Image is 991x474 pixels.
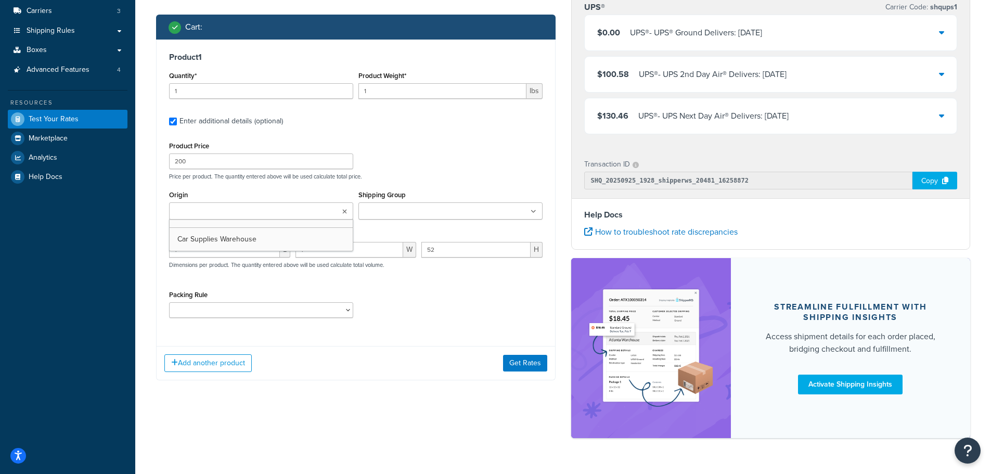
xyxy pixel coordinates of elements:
a: Car Supplies Warehouse [170,228,353,251]
span: 4 [117,66,121,74]
span: $0.00 [597,27,620,39]
span: Car Supplies Warehouse [177,234,256,245]
span: Carriers [27,7,52,16]
div: Access shipment details for each order placed, bridging checkout and fulfillment. [756,330,946,355]
label: Product Weight* [358,72,406,80]
div: Enter additional details (optional) [179,114,283,129]
h2: Cart : [185,22,202,32]
div: UPS® - UPS 2nd Day Air® Delivers: [DATE] [639,67,787,82]
span: Boxes [27,46,47,55]
input: Enter additional details (optional) [169,118,177,125]
div: UPS® - UPS® Ground Delivers: [DATE] [630,25,762,40]
span: $130.46 [597,110,628,122]
li: Carriers [8,2,127,21]
h3: Product 1 [169,52,543,62]
label: Packing Rule [169,291,208,299]
label: Product Price [169,142,209,150]
div: Copy [912,172,957,189]
span: $100.58 [597,68,629,80]
div: Resources [8,98,127,107]
label: Shipping Group [358,191,406,199]
span: Help Docs [29,173,62,182]
span: Advanced Features [27,66,89,74]
input: 0.00 [358,83,526,99]
a: Advanced Features4 [8,60,127,80]
button: Open Resource Center [955,438,981,464]
h3: UPS® [584,2,605,12]
span: H [531,242,543,258]
button: Get Rates [503,355,547,371]
a: Test Your Rates [8,110,127,129]
span: lbs [526,83,543,99]
div: Streamline Fulfillment with Shipping Insights [756,302,946,323]
img: feature-image-si-e24932ea9b9fcd0ff835db86be1ff8d589347e8876e1638d903ea230a36726be.png [587,274,715,422]
input: 0 [169,83,353,99]
span: shqups1 [928,2,957,12]
span: 3 [117,7,121,16]
span: Shipping Rules [27,27,75,35]
label: Quantity* [169,72,197,80]
p: Dimensions per product. The quantity entered above will be used calculate total volume. [166,261,384,268]
span: Analytics [29,153,57,162]
a: Marketplace [8,129,127,148]
label: Origin [169,191,188,199]
a: Help Docs [8,168,127,186]
a: Analytics [8,148,127,167]
h4: Help Docs [584,209,958,221]
a: Carriers3 [8,2,127,21]
p: Price per product. The quantity entered above will be used calculate total price. [166,173,545,180]
div: UPS® - UPS Next Day Air® Delivers: [DATE] [638,109,789,123]
button: Add another product [164,354,252,372]
li: Advanced Features [8,60,127,80]
a: Boxes [8,41,127,60]
span: W [403,242,416,258]
span: Test Your Rates [29,115,79,124]
a: How to troubleshoot rate discrepancies [584,226,738,238]
p: Transaction ID [584,157,630,172]
span: Marketplace [29,134,68,143]
a: Shipping Rules [8,21,127,41]
a: Activate Shipping Insights [798,375,903,394]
